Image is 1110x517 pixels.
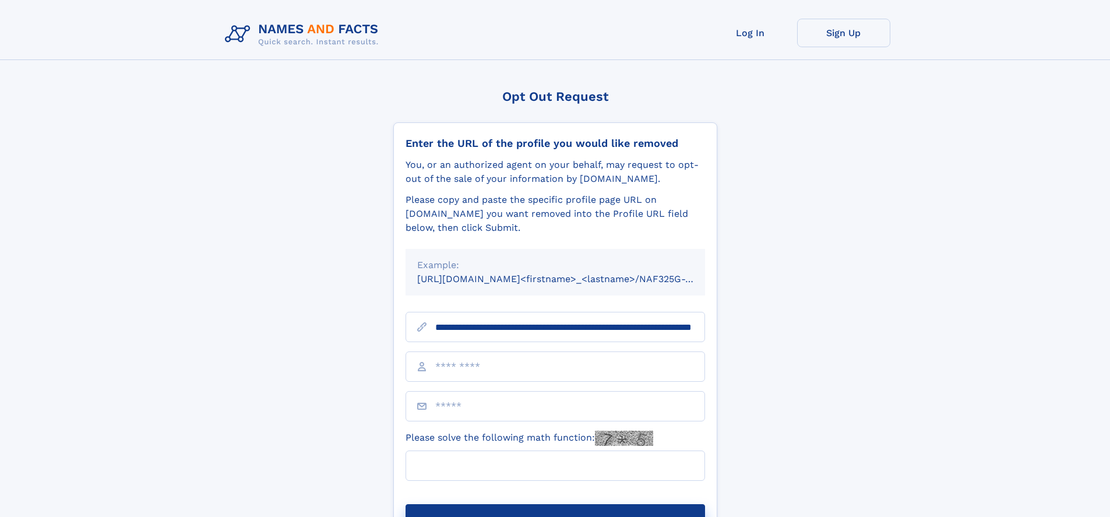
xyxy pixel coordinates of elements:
[406,158,705,186] div: You, or an authorized agent on your behalf, may request to opt-out of the sale of your informatio...
[406,431,653,446] label: Please solve the following math function:
[417,273,727,284] small: [URL][DOMAIN_NAME]<firstname>_<lastname>/NAF325G-xxxxxxxx
[406,193,705,235] div: Please copy and paste the specific profile page URL on [DOMAIN_NAME] you want removed into the Pr...
[704,19,797,47] a: Log In
[797,19,890,47] a: Sign Up
[406,137,705,150] div: Enter the URL of the profile you would like removed
[417,258,693,272] div: Example:
[393,89,717,104] div: Opt Out Request
[220,19,388,50] img: Logo Names and Facts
